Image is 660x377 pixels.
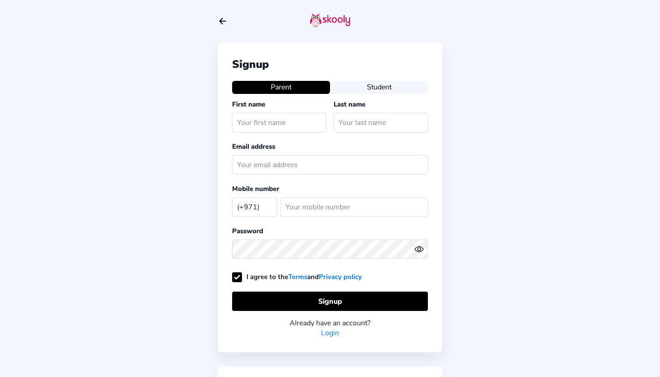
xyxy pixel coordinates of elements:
button: Parent [232,81,330,93]
label: Password [232,226,263,235]
a: Privacy policy [319,272,362,281]
button: eye outlineeye off outline [414,244,428,254]
ion-icon: eye outline [414,244,424,254]
input: Your last name [334,113,428,132]
label: Mobile number [232,184,279,193]
a: Terms [288,272,307,281]
label: I agree to the and [232,272,362,281]
input: Your mobile number [281,197,428,217]
button: arrow back outline [218,16,228,26]
button: Signup [232,292,428,311]
button: Student [330,81,428,93]
label: First name [232,100,265,109]
div: Signup [232,57,428,71]
a: Login [321,328,339,338]
img: skooly-logo.png [310,13,350,27]
input: Your email address [232,155,428,174]
input: Your first name [232,113,326,132]
label: Last name [334,100,365,109]
div: Already have an account? [232,318,428,328]
label: Email address [232,142,275,151]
